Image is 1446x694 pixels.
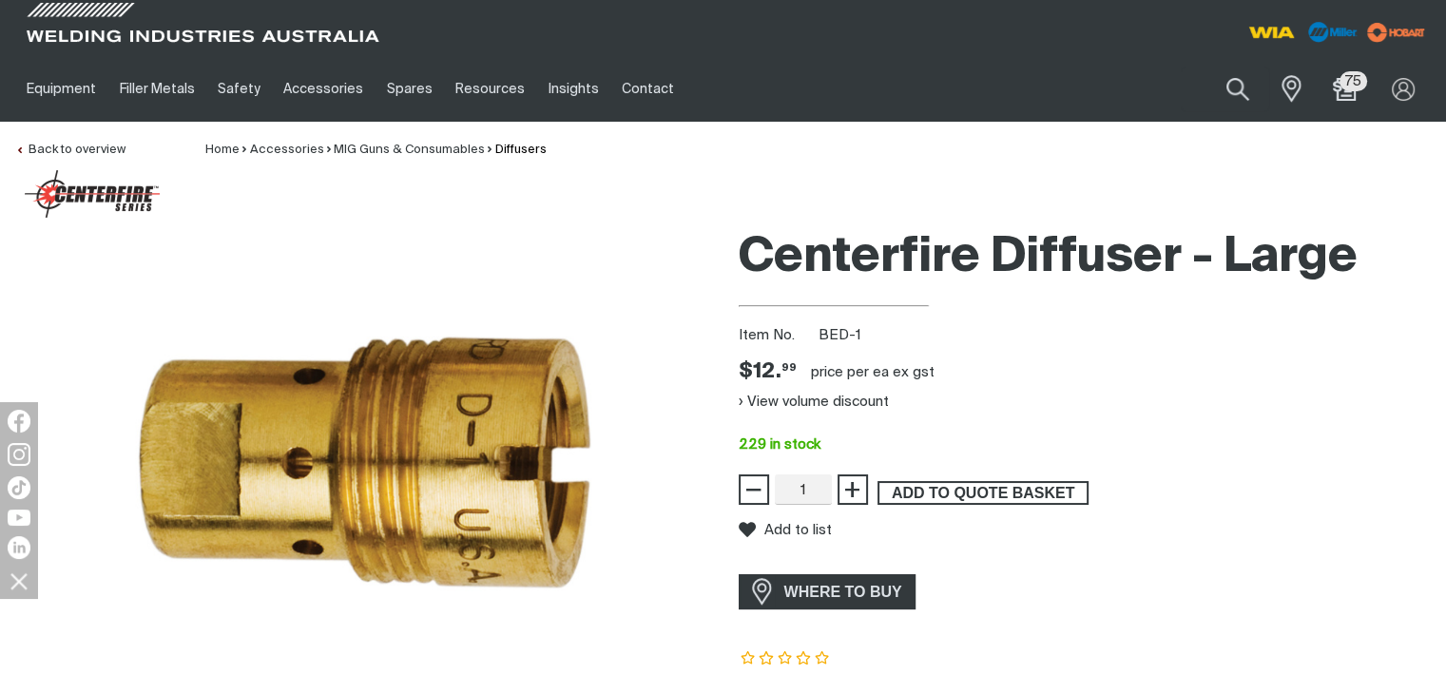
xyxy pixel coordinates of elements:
img: Facebook [8,410,30,433]
a: Back to overview of Diffusers [15,144,125,156]
input: Product name or item number... [1181,67,1269,111]
a: Safety [206,56,272,122]
div: ex gst [893,363,935,382]
button: Search products [1205,67,1270,111]
a: Filler Metals [107,56,205,122]
img: Instagram [8,443,30,466]
a: Contact [610,56,685,122]
a: Spares [376,56,444,122]
a: Home [205,144,240,156]
span: WHERE TO BUY [772,577,915,607]
span: Add to list [764,522,832,538]
a: MIG Guns & Consumables [334,144,485,156]
button: View volume discount [739,386,889,416]
span: Item No. [739,325,816,347]
img: Centerfire Diffuser - Large [124,218,599,693]
a: Accessories [250,144,324,156]
div: Price [739,358,797,386]
nav: Breadcrumb [205,141,546,160]
img: TikTok [8,476,30,499]
sup: 99 [781,362,797,373]
span: $12. [739,358,797,386]
button: Add to list [739,521,832,538]
span: + [843,473,861,506]
nav: Main [15,56,1077,122]
a: Insights [536,56,609,122]
span: 229 in stock [739,437,820,452]
img: YouTube [8,510,30,526]
span: ADD TO QUOTE BASKET [879,481,1087,506]
span: Rating: {0} [739,652,832,665]
a: Accessories [272,56,375,122]
span: − [744,473,762,506]
div: price per EA [811,363,889,382]
button: Add Centerfire Diffuser - Large to the shopping cart [877,481,1089,506]
h1: Centerfire Diffuser - Large [739,227,1432,289]
span: BED-1 [819,328,861,342]
img: miller [1361,18,1431,47]
img: LinkedIn [8,536,30,559]
a: Diffusers [494,144,546,156]
a: Equipment [15,56,107,122]
a: Resources [444,56,536,122]
a: WHERE TO BUY [739,574,916,609]
img: hide socials [3,565,35,597]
